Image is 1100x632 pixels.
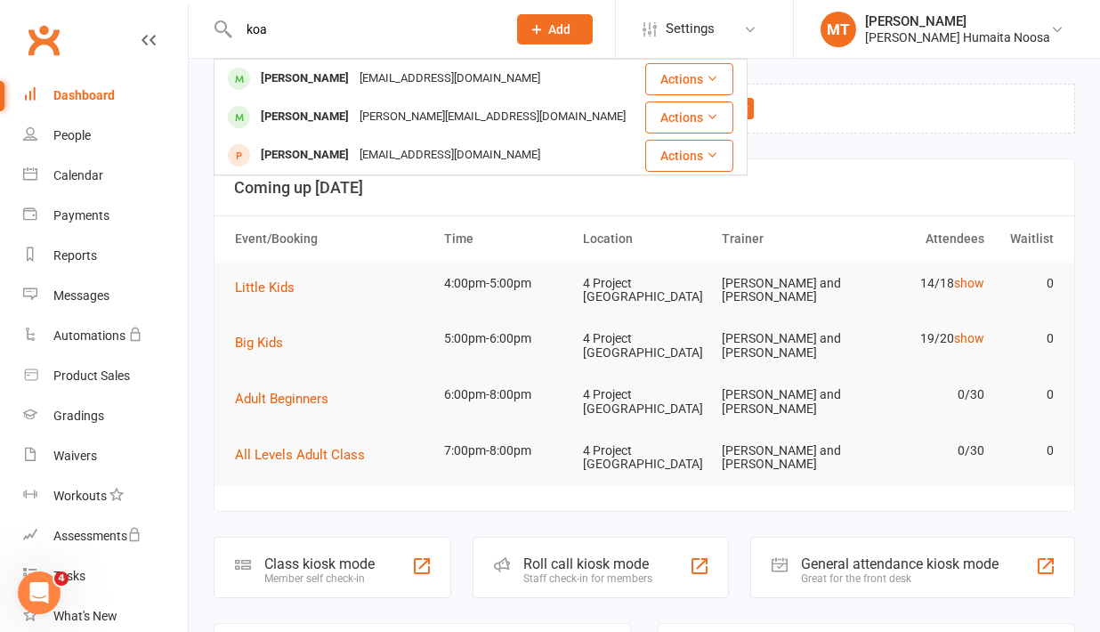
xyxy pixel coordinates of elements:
[992,374,1062,416] td: 0
[23,356,188,396] a: Product Sales
[992,263,1062,304] td: 0
[575,263,714,319] td: 4 Project [GEOGRAPHIC_DATA]
[575,216,714,262] th: Location
[714,374,853,430] td: [PERSON_NAME] and [PERSON_NAME]
[436,263,575,304] td: 4:00pm-5:00pm
[821,12,856,47] div: MT
[714,263,853,319] td: [PERSON_NAME] and [PERSON_NAME]
[53,409,104,423] div: Gradings
[523,555,652,572] div: Roll call kiosk mode
[992,430,1062,472] td: 0
[23,556,188,596] a: Tasks
[575,374,714,430] td: 4 Project [GEOGRAPHIC_DATA]
[23,156,188,196] a: Calendar
[853,263,991,304] td: 14/18
[645,101,733,134] button: Actions
[354,142,546,168] div: [EMAIL_ADDRESS][DOMAIN_NAME]
[666,9,715,49] span: Settings
[714,216,853,262] th: Trainer
[235,277,307,298] button: Little Kids
[235,332,295,353] button: Big Kids
[235,391,328,407] span: Adult Beginners
[436,430,575,472] td: 7:00pm-8:00pm
[235,388,341,409] button: Adult Beginners
[853,318,991,360] td: 19/20
[801,572,999,585] div: Great for the front desk
[523,572,652,585] div: Staff check-in for members
[801,555,999,572] div: General attendance kiosk mode
[23,276,188,316] a: Messages
[54,571,69,586] span: 4
[954,331,984,345] a: show
[234,179,1055,197] h3: Coming up [DATE]
[264,572,375,585] div: Member self check-in
[255,66,354,92] div: [PERSON_NAME]
[354,66,546,92] div: [EMAIL_ADDRESS][DOMAIN_NAME]
[436,216,575,262] th: Time
[714,318,853,374] td: [PERSON_NAME] and [PERSON_NAME]
[53,168,103,182] div: Calendar
[235,447,365,463] span: All Levels Adult Class
[436,374,575,416] td: 6:00pm-8:00pm
[23,76,188,116] a: Dashboard
[227,216,436,262] th: Event/Booking
[53,569,85,583] div: Tasks
[865,13,1050,29] div: [PERSON_NAME]
[255,104,354,130] div: [PERSON_NAME]
[645,140,733,172] button: Actions
[53,328,125,343] div: Automations
[18,571,61,614] iframe: Intercom live chat
[354,104,631,130] div: [PERSON_NAME][EMAIL_ADDRESS][DOMAIN_NAME]
[255,142,354,168] div: [PERSON_NAME]
[53,208,109,223] div: Payments
[548,22,570,36] span: Add
[53,88,115,102] div: Dashboard
[853,430,991,472] td: 0/30
[992,318,1062,360] td: 0
[853,374,991,416] td: 0/30
[53,609,117,623] div: What's New
[53,128,91,142] div: People
[264,555,375,572] div: Class kiosk mode
[235,280,295,296] span: Little Kids
[954,276,984,290] a: show
[235,444,377,466] button: All Levels Adult Class
[23,236,188,276] a: Reports
[865,29,1050,45] div: [PERSON_NAME] Humaita Noosa
[23,116,188,156] a: People
[53,489,107,503] div: Workouts
[23,316,188,356] a: Automations
[517,14,593,45] button: Add
[21,18,66,62] a: Clubworx
[23,516,188,556] a: Assessments
[23,476,188,516] a: Workouts
[436,318,575,360] td: 5:00pm-6:00pm
[235,335,283,351] span: Big Kids
[853,216,991,262] th: Attendees
[23,196,188,236] a: Payments
[53,288,109,303] div: Messages
[714,430,853,486] td: [PERSON_NAME] and [PERSON_NAME]
[645,63,733,95] button: Actions
[992,216,1062,262] th: Waitlist
[575,430,714,486] td: 4 Project [GEOGRAPHIC_DATA]
[575,318,714,374] td: 4 Project [GEOGRAPHIC_DATA]
[53,369,130,383] div: Product Sales
[53,248,97,263] div: Reports
[23,396,188,436] a: Gradings
[53,449,97,463] div: Waivers
[23,436,188,476] a: Waivers
[233,17,494,42] input: Search...
[53,529,142,543] div: Assessments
